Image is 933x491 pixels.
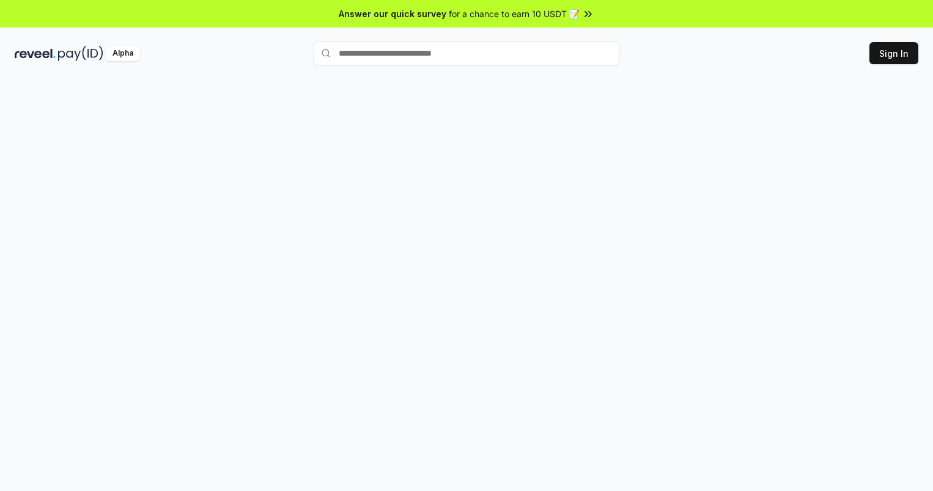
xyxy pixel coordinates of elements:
div: Alpha [106,46,140,61]
span: Answer our quick survey [339,7,446,20]
img: reveel_dark [15,46,56,61]
img: pay_id [58,46,103,61]
span: for a chance to earn 10 USDT 📝 [449,7,580,20]
button: Sign In [869,42,918,64]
